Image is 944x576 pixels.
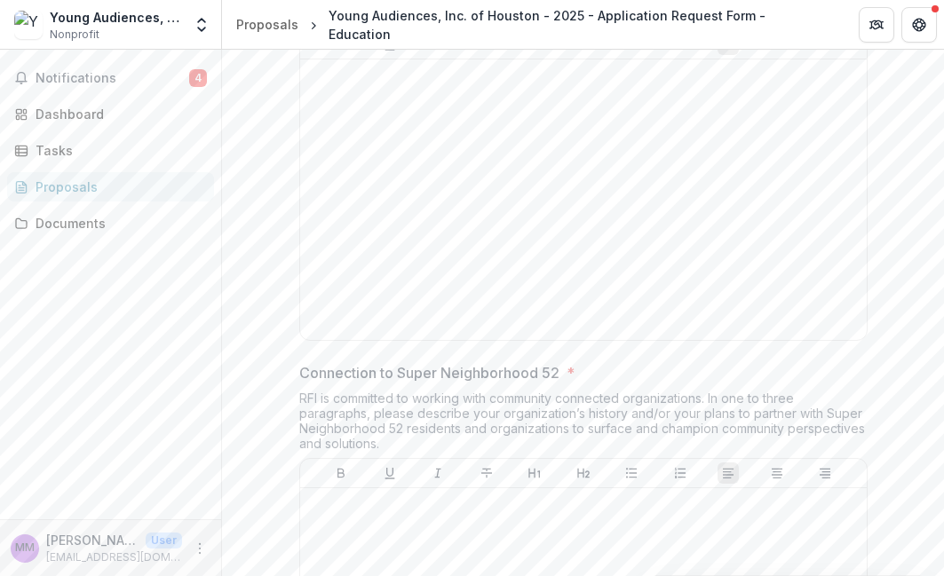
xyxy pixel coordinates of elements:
[36,141,200,160] div: Tasks
[7,136,214,165] a: Tasks
[50,8,182,27] div: Young Audiences, Inc. of [GEOGRAPHIC_DATA]
[573,462,594,484] button: Heading 2
[36,71,189,86] span: Notifications
[379,462,401,484] button: Underline
[189,69,207,87] span: 4
[36,214,200,233] div: Documents
[670,462,691,484] button: Ordered List
[330,462,352,484] button: Bold
[7,64,214,92] button: Notifications4
[46,549,182,565] p: [EMAIL_ADDRESS][DOMAIN_NAME]
[766,462,788,484] button: Align Center
[901,7,937,43] button: Get Help
[718,462,739,484] button: Align Left
[621,462,642,484] button: Bullet List
[299,362,559,383] p: Connection to Super Neighborhood 52
[229,3,837,47] nav: breadcrumb
[146,533,182,548] p: User
[427,462,448,484] button: Italicize
[189,7,214,43] button: Open entity switcher
[7,209,214,238] a: Documents
[859,7,894,43] button: Partners
[229,12,305,37] a: Proposals
[7,99,214,129] a: Dashboard
[814,462,836,484] button: Align Right
[14,11,43,39] img: Young Audiences, Inc. of Houston
[524,462,545,484] button: Heading 1
[7,172,214,201] a: Proposals
[329,6,830,43] div: Young Audiences, Inc. of Houston - 2025 - Application Request Form - Education
[15,542,35,554] div: Mary Mettenbrink
[36,178,200,196] div: Proposals
[46,531,139,549] p: [PERSON_NAME]
[299,391,868,458] div: RFI is committed to working with community connected organizations. In one to three paragraphs, p...
[50,27,99,43] span: Nonprofit
[36,105,200,123] div: Dashboard
[476,462,497,484] button: Strike
[236,15,298,34] div: Proposals
[189,538,210,559] button: More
